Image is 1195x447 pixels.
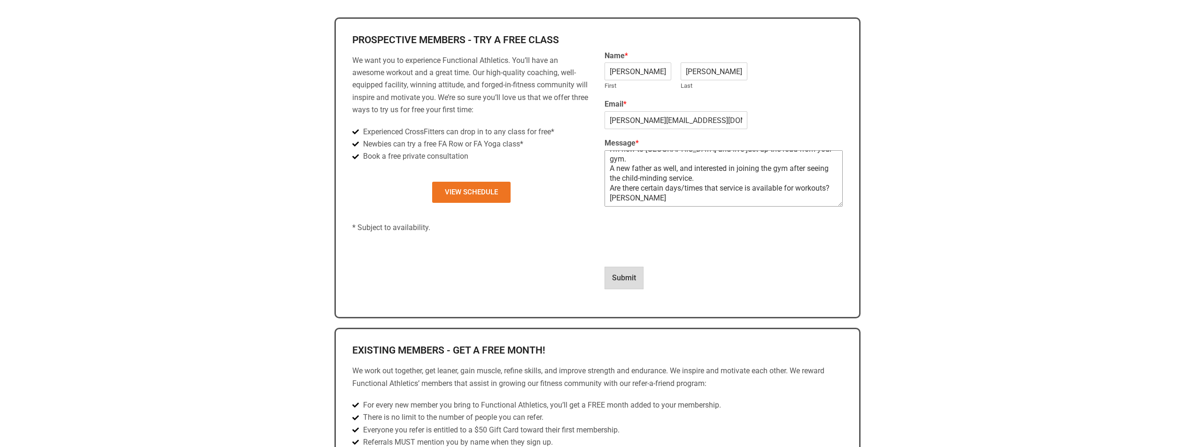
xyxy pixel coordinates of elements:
p: We work out together, get leaner, gain muscle, refine skills, and improve strength and endurance.... [352,365,843,390]
label: Name [605,51,843,61]
h2: Prospective Members - Try a Free Class [352,35,590,45]
label: Email [605,100,843,109]
span: There is no limit to the number of people you can refer. [361,411,543,424]
iframe: reCAPTCHA [605,216,747,286]
span: Newbies can try a free FA Row or FA Yoga class* [361,138,523,150]
label: Last [681,82,747,90]
p: We want you to experience Functional Athletics. You’ll have an awesome workout and a great time. ... [352,54,590,116]
label: First [605,82,671,90]
span: View Schedule [445,189,498,196]
span: Experienced CrossFitters can drop in to any class for free* [361,126,554,138]
p: * Subject to availability. [352,222,590,234]
span: Everyone you refer is entitled to a $50 Gift Card toward their first membership. [361,424,620,436]
button: Submit [605,267,644,289]
label: Message [605,139,843,148]
a: View Schedule [432,182,511,203]
span: Book a free private consultation [361,150,468,162]
span: For every new member you bring to Functional Athletics, you’ll get a FREE month added to your mem... [361,399,721,411]
h2: Existing Members - Get a Free Month! [352,346,843,355]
